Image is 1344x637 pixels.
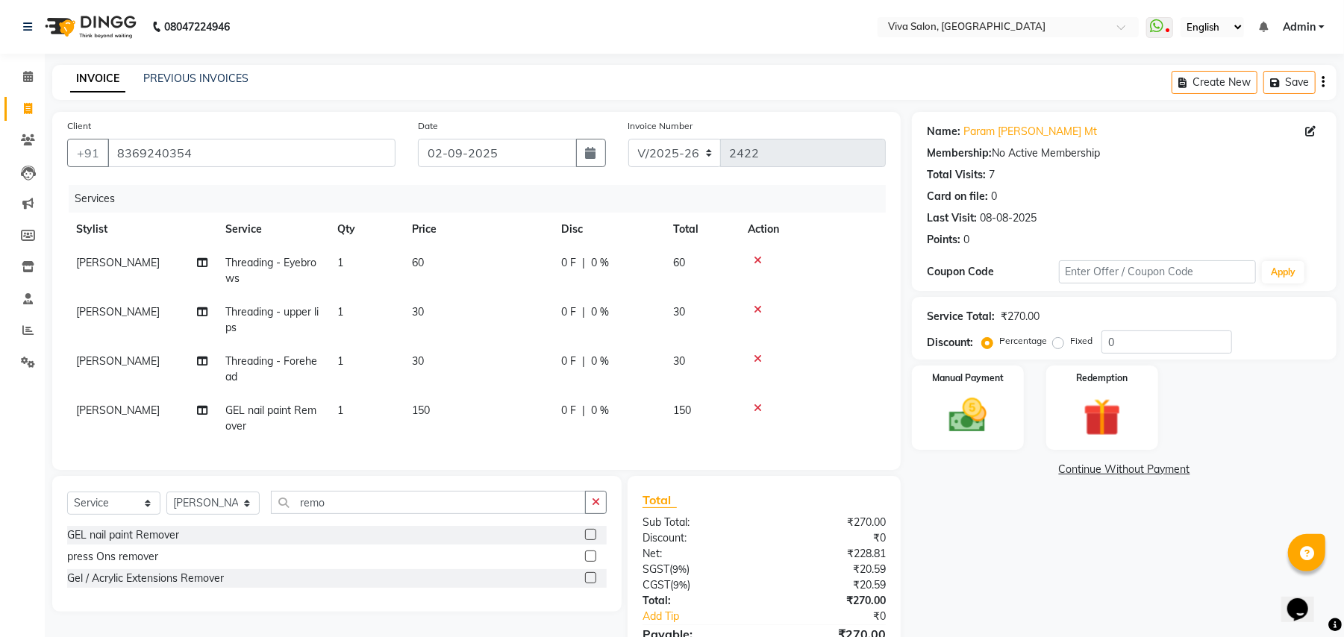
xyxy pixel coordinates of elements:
[1059,260,1256,283] input: Enter Offer / Coupon Code
[67,213,216,246] th: Stylist
[107,139,396,167] input: Search by Name/Mobile/Email/Code
[591,403,609,418] span: 0 %
[337,404,343,417] span: 1
[69,185,897,213] div: Services
[591,354,609,369] span: 0 %
[628,119,693,133] label: Invoice Number
[412,404,430,417] span: 150
[70,66,125,92] a: INVOICE
[591,304,609,320] span: 0 %
[631,530,764,546] div: Discount:
[673,354,685,368] span: 30
[643,578,670,591] span: CGST
[631,515,764,530] div: Sub Total:
[764,593,897,609] div: ₹270.00
[143,72,249,85] a: PREVIOUS INVOICES
[1001,309,1040,324] div: ₹270.00
[337,354,343,368] span: 1
[739,213,886,246] th: Action
[927,309,995,324] div: Service Total:
[1076,371,1128,385] label: Redemption
[1281,577,1329,622] iframe: chat widget
[1263,71,1316,94] button: Save
[631,609,787,624] a: Add Tip
[418,119,438,133] label: Date
[76,404,160,417] span: [PERSON_NAME]
[1072,394,1133,441] img: _gift.svg
[631,562,764,577] div: ( )
[673,305,685,318] span: 30
[225,305,319,334] span: Threading - upper lips
[1070,334,1093,348] label: Fixed
[38,6,140,48] img: logo
[67,119,91,133] label: Client
[1262,261,1304,283] button: Apply
[764,546,897,562] div: ₹228.81
[216,213,328,246] th: Service
[412,305,424,318] span: 30
[787,609,897,624] div: ₹0
[67,527,179,543] div: GEL nail paint Remover
[989,167,995,183] div: 7
[932,371,1004,385] label: Manual Payment
[764,530,897,546] div: ₹0
[225,256,316,285] span: Threading - Eyebrows
[927,124,960,139] div: Name:
[927,210,977,226] div: Last Visit:
[672,563,687,575] span: 9%
[1283,19,1316,35] span: Admin
[927,145,992,161] div: Membership:
[561,354,576,369] span: 0 F
[412,354,424,368] span: 30
[582,403,585,418] span: |
[927,145,1322,161] div: No Active Membership
[927,167,986,183] div: Total Visits:
[561,255,576,271] span: 0 F
[164,6,230,48] b: 08047224946
[631,577,764,593] div: ( )
[76,305,160,318] span: [PERSON_NAME]
[403,213,552,246] th: Price
[764,562,897,577] div: ₹20.59
[561,403,576,418] span: 0 F
[631,546,764,562] div: Net:
[764,515,897,530] div: ₹270.00
[412,256,424,269] span: 60
[328,213,403,246] th: Qty
[67,139,109,167] button: +91
[76,256,160,269] span: [PERSON_NAME]
[1172,71,1257,94] button: Create New
[225,354,317,383] span: Threading - Forehead
[225,404,316,433] span: GEL nail paint Remover
[67,549,158,565] div: press Ons remover
[631,593,764,609] div: Total:
[673,404,691,417] span: 150
[591,255,609,271] span: 0 %
[937,394,998,437] img: _cash.svg
[582,304,585,320] span: |
[582,255,585,271] span: |
[271,491,586,514] input: Search or Scan
[561,304,576,320] span: 0 F
[67,571,224,586] div: Gel / Acrylic Extensions Remover
[673,579,687,591] span: 9%
[664,213,739,246] th: Total
[980,210,1037,226] div: 08-08-2025
[76,354,160,368] span: [PERSON_NAME]
[764,577,897,593] div: ₹20.59
[927,264,1058,280] div: Coupon Code
[337,256,343,269] span: 1
[927,189,988,204] div: Card on file:
[927,232,960,248] div: Points:
[915,462,1334,477] a: Continue Without Payment
[673,256,685,269] span: 60
[552,213,664,246] th: Disc
[643,562,669,576] span: SGST
[927,335,973,351] div: Discount:
[999,334,1047,348] label: Percentage
[963,124,1097,139] a: Param [PERSON_NAME] Mt
[991,189,997,204] div: 0
[963,232,969,248] div: 0
[643,492,677,508] span: Total
[582,354,585,369] span: |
